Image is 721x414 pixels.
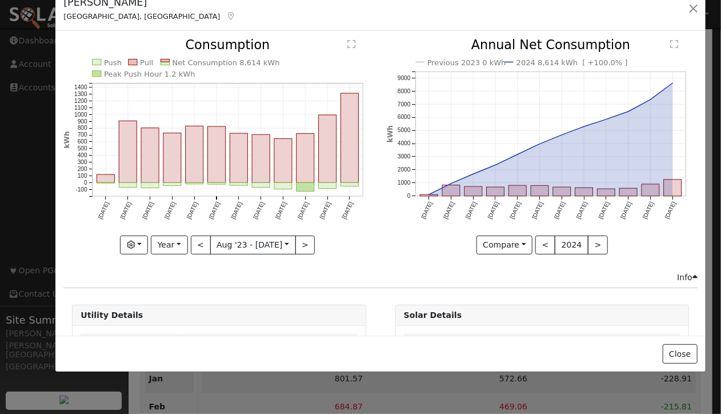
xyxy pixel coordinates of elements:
[191,236,211,255] button: <
[575,201,589,220] text: [DATE]
[420,194,438,196] rect: onclick=""
[341,93,359,182] rect: onclick=""
[173,58,280,67] text: Net Consumption 8,614 kWh
[78,138,87,145] text: 600
[78,118,87,124] text: 900
[620,201,634,220] text: [DATE]
[398,128,411,134] text: 5000
[74,112,87,118] text: 1000
[398,180,411,186] text: 1000
[74,98,87,104] text: 1200
[78,152,87,158] text: 400
[104,58,122,67] text: Push
[509,201,523,220] text: [DATE]
[119,201,133,220] text: [DATE]
[210,236,296,255] button: Aug '23 - [DATE]
[208,201,222,220] text: [DATE]
[163,182,181,185] rect: onclick=""
[274,138,292,182] rect: onclick=""
[398,140,411,146] text: 4000
[442,185,460,196] rect: onclick=""
[208,182,226,184] rect: onclick=""
[531,186,548,196] rect: onclick=""
[347,39,355,49] text: 
[604,117,608,122] circle: onclick=""
[531,201,544,220] text: [DATE]
[252,182,270,187] rect: onclick=""
[398,88,411,94] text: 8000
[670,81,675,85] circle: onclick=""
[63,12,220,21] span: [GEOGRAPHIC_DATA], [GEOGRAPHIC_DATA]
[295,236,315,255] button: >
[208,126,226,182] rect: onclick=""
[559,133,564,137] circle: onclick=""
[420,201,434,220] text: [DATE]
[575,188,593,196] rect: onclick=""
[226,11,236,21] a: Map
[648,97,653,102] circle: onclick=""
[76,186,88,192] text: -100
[427,192,431,197] circle: onclick=""
[78,145,87,152] text: 500
[493,163,498,168] circle: onclick=""
[508,185,526,196] rect: onclick=""
[84,180,87,186] text: 0
[78,132,87,138] text: 700
[642,184,659,196] rect: onclick=""
[186,201,199,220] text: [DATE]
[442,201,456,220] text: [DATE]
[297,182,314,191] rect: onclick=""
[186,37,270,52] text: Consumption
[230,182,248,185] rect: onclick=""
[163,133,181,183] rect: onclick=""
[341,201,355,220] text: [DATE]
[274,182,292,189] rect: onclick=""
[119,121,137,182] rect: onclick=""
[74,91,87,97] text: 1300
[63,131,71,148] text: kWh
[78,173,87,179] text: 100
[663,344,698,364] button: Close
[598,189,615,196] rect: onclick=""
[404,310,462,320] strong: Solar Details
[398,75,411,81] text: 9000
[476,236,533,255] button: Compare
[448,181,453,186] circle: onclick=""
[664,180,682,196] rect: onclick=""
[642,201,655,220] text: [DATE]
[588,236,608,255] button: >
[319,182,337,188] rect: onclick=""
[487,187,504,196] rect: onclick=""
[664,201,678,220] text: [DATE]
[141,182,159,188] rect: onclick=""
[535,236,555,255] button: <
[78,159,87,165] text: 300
[553,187,571,196] rect: onclick=""
[464,201,478,220] text: [DATE]
[97,201,111,220] text: [DATE]
[555,236,588,255] button: 2024
[407,193,411,199] text: 0
[74,84,87,90] text: 1400
[230,201,244,220] text: [DATE]
[297,134,314,183] rect: onclick=""
[104,70,195,78] text: Peak Push Hour 1.2 kWh
[252,134,270,182] rect: onclick=""
[598,201,611,220] text: [DATE]
[515,152,520,157] circle: onclick=""
[464,186,482,196] rect: onclick=""
[274,201,288,220] text: [DATE]
[186,182,203,184] rect: onclick=""
[427,58,506,67] text: Previous 2023 0 kWh
[163,201,177,220] text: [DATE]
[319,115,337,182] rect: onclick=""
[141,201,155,220] text: [DATE]
[78,166,87,172] text: 200
[252,201,266,220] text: [DATE]
[119,182,137,187] rect: onclick=""
[78,125,87,131] text: 800
[404,334,504,351] td: Inverter
[230,133,248,182] rect: onclick=""
[97,174,115,182] rect: onclick=""
[538,142,542,146] circle: onclick=""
